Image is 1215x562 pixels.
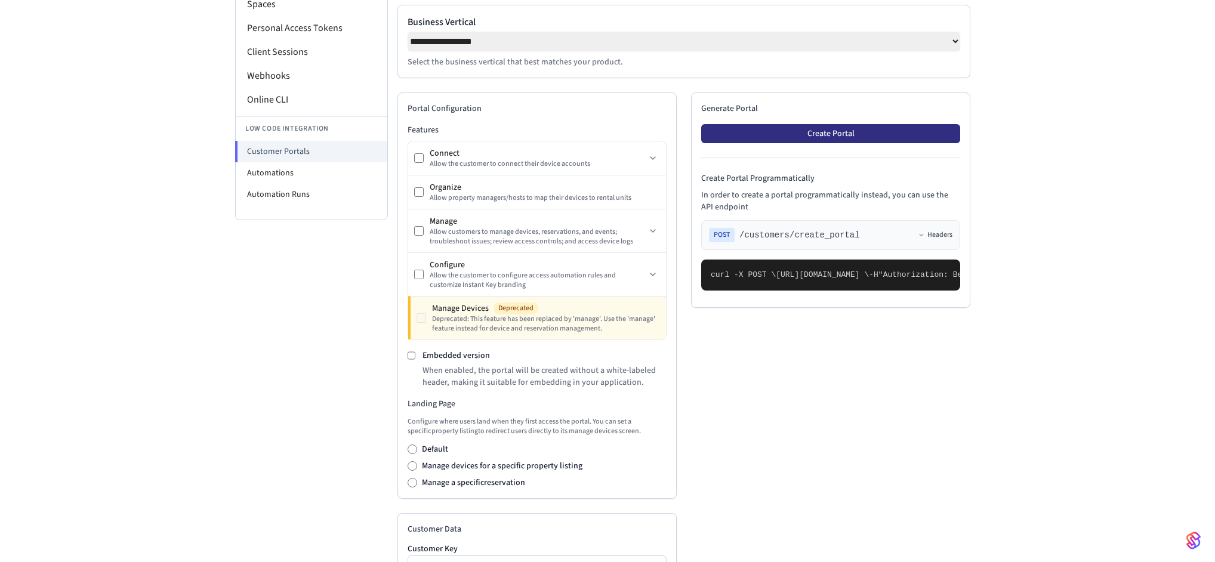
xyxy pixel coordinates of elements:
[430,159,646,169] div: Allow the customer to connect their device accounts
[918,230,952,240] button: Headers
[430,215,646,227] div: Manage
[408,398,667,410] h3: Landing Page
[408,103,667,115] h2: Portal Configuration
[236,40,387,64] li: Client Sessions
[430,147,646,159] div: Connect
[701,189,960,213] p: In order to create a portal programmatically instead, you can use the API endpoint
[1186,531,1201,550] img: SeamLogoGradient.69752ec5.svg
[701,172,960,184] h4: Create Portal Programmatically
[422,477,525,489] label: Manage a specific reservation
[408,417,667,436] p: Configure where users land when they first access the portal. You can set a specific property lis...
[408,545,667,553] label: Customer Key
[430,181,660,193] div: Organize
[739,229,860,241] span: /customers/create_portal
[430,227,646,246] div: Allow customers to manage devices, reservations, and events; troubleshoot issues; review access c...
[776,270,869,279] span: [URL][DOMAIN_NAME] \
[422,460,582,472] label: Manage devices for a specific property listing
[430,259,646,271] div: Configure
[709,228,735,242] span: POST
[236,184,387,205] li: Automation Runs
[869,270,878,279] span: -H
[430,193,660,203] div: Allow property managers/hosts to map their devices to rental units
[408,124,667,136] h3: Features
[423,350,490,362] label: Embedded version
[236,162,387,184] li: Automations
[432,302,660,314] div: Manage Devices
[422,443,448,455] label: Default
[236,16,387,40] li: Personal Access Tokens
[236,116,387,141] li: Low Code Integration
[430,271,646,290] div: Allow the customer to configure access automation rules and customize Instant Key branding
[423,365,667,388] p: When enabled, the portal will be created without a white-labeled header, making it suitable for e...
[408,56,960,68] p: Select the business vertical that best matches your product.
[432,314,660,334] div: Deprecated: This feature has been replaced by 'manage'. Use the 'manage' feature instead for devi...
[494,302,538,314] span: Deprecated
[236,88,387,112] li: Online CLI
[408,15,960,29] label: Business Vertical
[408,523,667,535] h2: Customer Data
[235,141,387,162] li: Customer Portals
[701,124,960,143] button: Create Portal
[701,103,960,115] h2: Generate Portal
[878,270,1078,279] span: "Authorization: Bearer seam_api_key_123456"
[236,64,387,88] li: Webhooks
[711,270,776,279] span: curl -X POST \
